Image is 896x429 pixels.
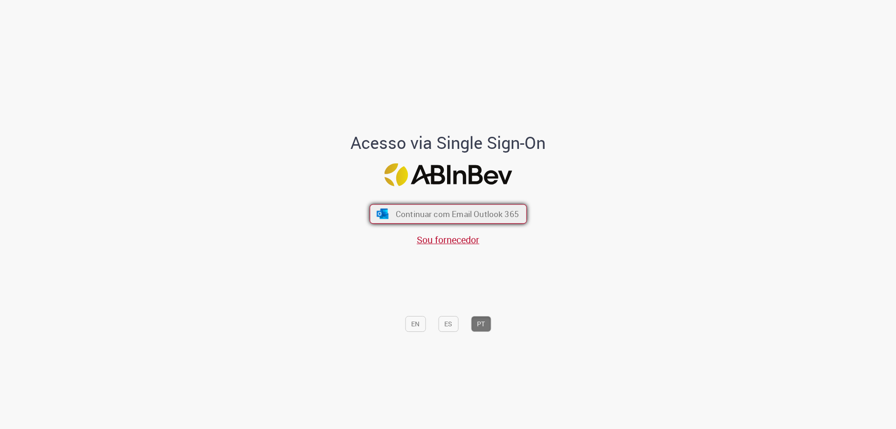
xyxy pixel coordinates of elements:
img: ícone Azure/Microsoft 360 [376,209,389,219]
button: PT [471,316,491,332]
button: EN [405,316,426,332]
button: ES [438,316,458,332]
h1: Acesso via Single Sign-On [319,134,578,152]
img: Logo ABInBev [384,163,512,186]
button: ícone Azure/Microsoft 360 Continuar com Email Outlook 365 [370,204,527,224]
span: Continuar com Email Outlook 365 [395,209,518,219]
a: Sou fornecedor [417,233,479,246]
